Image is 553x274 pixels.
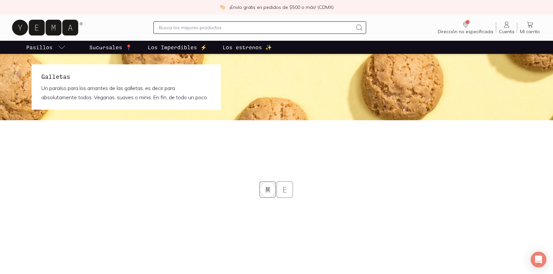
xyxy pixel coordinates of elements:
div: Open Intercom Messenger [531,252,546,267]
a: Los Imperdibles ⚡️ [146,41,208,54]
a: Mi carrito [517,21,542,34]
span: Cuenta [499,29,514,34]
p: Sucursales 📍 [89,43,132,51]
span: Mi carrito [520,29,540,34]
a: pasillo-todos-link [25,41,67,54]
a: Sucursales 📍 [88,41,133,54]
img: check [220,4,226,10]
a: Los estrenos ✨ [221,41,273,54]
input: Busca los mejores productos [159,24,353,32]
p: Pasillos [26,43,53,51]
a: Dirección no especificada [435,21,496,34]
a: Cuenta [496,21,517,34]
h1: Galletas [41,72,211,81]
p: Los estrenos ✨ [223,43,272,51]
span: Dirección no especificada [438,29,493,34]
p: Los Imperdibles ⚡️ [148,43,207,51]
p: ¡Envío gratis en pedidos de $500 o más! (CDMX) [230,4,334,11]
p: Un paraíso para los amantes de las galletas, es decir para absolutamente todos. Veganas, suaves o... [41,83,211,102]
span: M [262,181,278,198]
